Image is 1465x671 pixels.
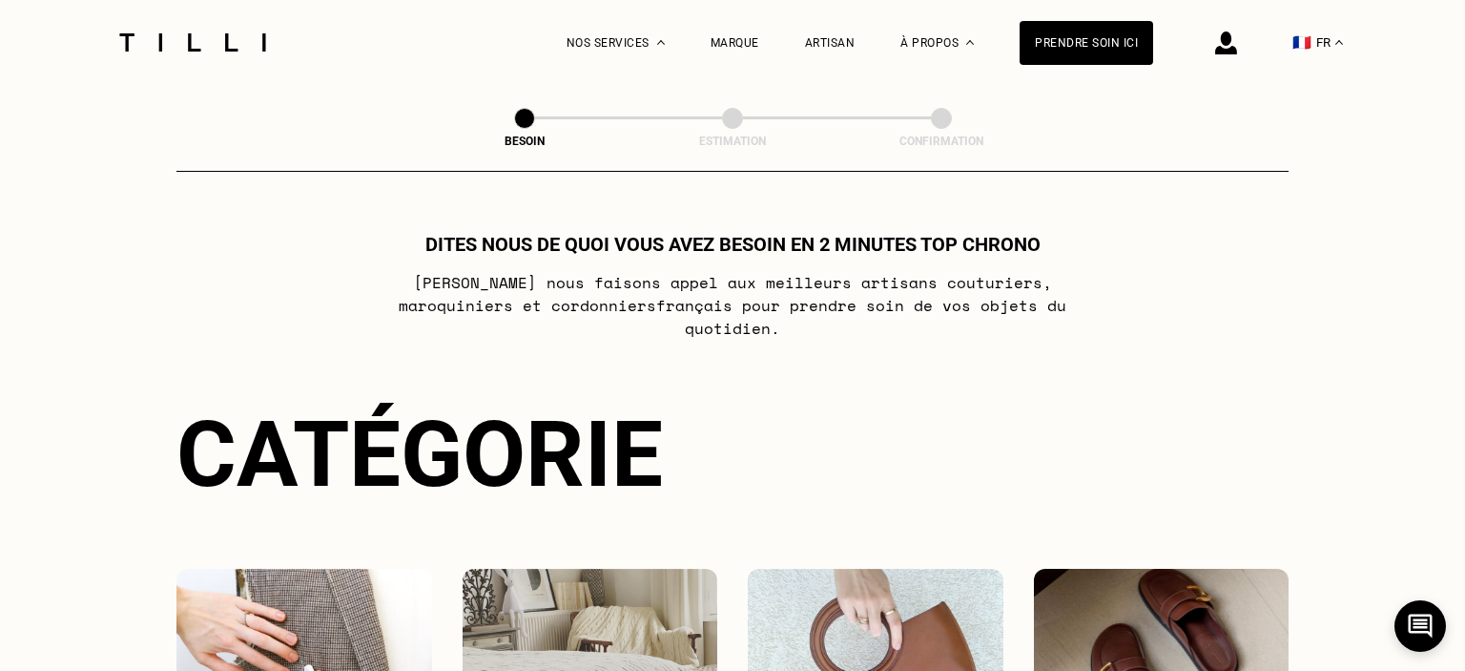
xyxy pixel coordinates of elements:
div: Confirmation [846,135,1037,148]
a: Marque [711,36,759,50]
div: Estimation [637,135,828,148]
img: menu déroulant [1335,40,1343,45]
p: [PERSON_NAME] nous faisons appel aux meilleurs artisans couturiers , maroquiniers et cordonniers ... [355,271,1111,340]
img: Logo du service de couturière Tilli [113,33,273,52]
h1: Dites nous de quoi vous avez besoin en 2 minutes top chrono [425,233,1041,256]
a: Prendre soin ici [1020,21,1153,65]
img: Menu déroulant [657,40,665,45]
img: Menu déroulant à propos [966,40,974,45]
span: 🇫🇷 [1292,33,1311,52]
a: Artisan [805,36,856,50]
div: Besoin [429,135,620,148]
img: icône connexion [1215,31,1237,54]
div: Catégorie [176,401,1289,508]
